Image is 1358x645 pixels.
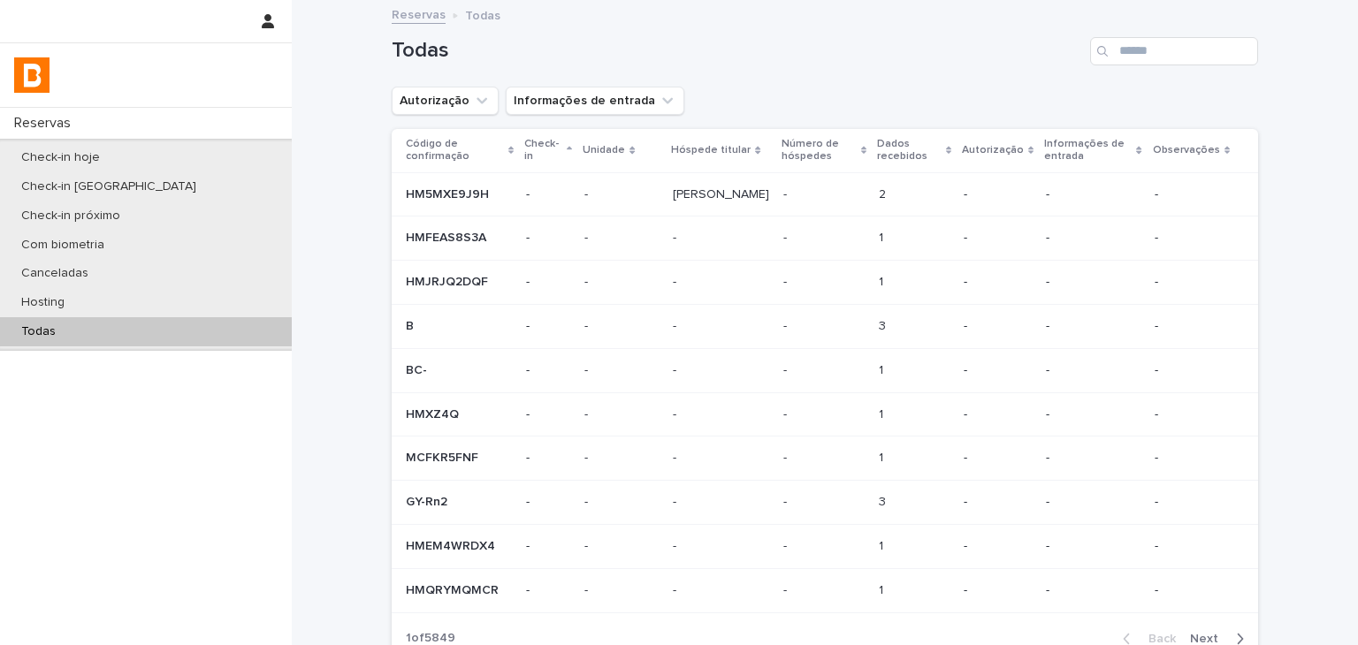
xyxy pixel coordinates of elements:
[584,360,591,378] p: -
[392,216,1258,261] tr: HMFEAS8S3AHMFEAS8S3A --- -- -- 11 ---
[392,348,1258,392] tr: BC-BC- --- -- -- 11 ---
[1046,187,1141,202] p: -
[584,227,591,246] p: -
[526,275,570,290] p: -
[406,271,492,290] p: HMJRJQ2DQF
[1155,407,1230,422] p: -
[1190,633,1229,645] span: Next
[1046,275,1141,290] p: -
[392,4,446,24] a: Reservas
[406,447,482,466] p: MCFKR5FNF
[392,304,1258,348] tr: BB --- -- -- 33 ---
[7,115,85,132] p: Reservas
[783,580,790,598] p: -
[877,134,942,167] p: Dados recebidos
[783,271,790,290] p: -
[783,535,790,554] p: -
[406,227,490,246] p: HMFEAS8S3A
[7,266,103,281] p: Canceladas
[1155,583,1230,598] p: -
[524,134,562,167] p: Check-in
[879,315,889,334] p: 3
[1046,407,1141,422] p: -
[7,179,210,194] p: Check-in [GEOGRAPHIC_DATA]
[406,491,451,510] p: GY-Rn2
[392,436,1258,481] tr: MCFKR5FNFMCFKR5FNF --- -- -- 11 ---
[782,134,856,167] p: Número de hóspedes
[964,363,1032,378] p: -
[1155,231,1230,246] p: -
[392,392,1258,436] tr: HMXZ4QHMXZ4Q --- -- -- 11 ---
[673,491,680,510] p: -
[583,140,625,160] p: Unidade
[7,150,114,165] p: Check-in hoje
[964,275,1032,290] p: -
[584,491,591,510] p: -
[526,407,570,422] p: -
[879,447,887,466] p: 1
[406,404,462,422] p: HMXZ4Q
[964,451,1032,466] p: -
[964,583,1032,598] p: -
[584,404,591,422] p: -
[7,238,118,253] p: Com biometria
[584,271,591,290] p: -
[783,491,790,510] p: -
[1046,231,1141,246] p: -
[1046,495,1141,510] p: -
[879,271,887,290] p: 1
[526,583,570,598] p: -
[673,580,680,598] p: -
[1155,363,1230,378] p: -
[1046,319,1141,334] p: -
[671,140,751,160] p: Hóspede titular
[1155,275,1230,290] p: -
[526,231,570,246] p: -
[584,535,591,554] p: -
[526,187,570,202] p: -
[1138,633,1176,645] span: Back
[783,184,790,202] p: -
[1155,451,1230,466] p: -
[406,535,499,554] p: HMEM4WRDX4
[506,87,684,115] button: Informações de entrada
[1046,363,1141,378] p: -
[879,184,889,202] p: 2
[673,535,680,554] p: -
[392,524,1258,568] tr: HMEM4WRDX4HMEM4WRDX4 --- -- -- 11 ---
[584,447,591,466] p: -
[7,324,70,339] p: Todas
[1090,37,1258,65] input: Search
[673,404,680,422] p: -
[879,535,887,554] p: 1
[526,539,570,554] p: -
[673,447,680,466] p: -
[1155,539,1230,554] p: -
[465,4,500,24] p: Todas
[879,580,887,598] p: 1
[7,295,79,310] p: Hosting
[7,209,134,224] p: Check-in próximo
[406,184,492,202] p: HM5MXE9J9H
[392,481,1258,525] tr: GY-Rn2GY-Rn2 --- -- -- 33 ---
[964,539,1032,554] p: -
[962,140,1024,160] p: Autorização
[1046,583,1141,598] p: -
[406,134,504,167] p: Código de confirmação
[392,568,1258,612] tr: HMQRYMQMCRHMQRYMQMCR --- -- -- 11 ---
[964,495,1032,510] p: -
[584,315,591,334] p: -
[673,315,680,334] p: -
[783,360,790,378] p: -
[1046,451,1141,466] p: -
[406,580,502,598] p: HMQRYMQMCR
[964,407,1032,422] p: -
[879,491,889,510] p: 3
[964,319,1032,334] p: -
[783,404,790,422] p: -
[673,360,680,378] p: -
[584,184,591,202] p: -
[673,184,773,202] p: Felipe Ferreira Pereira
[964,187,1032,202] p: -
